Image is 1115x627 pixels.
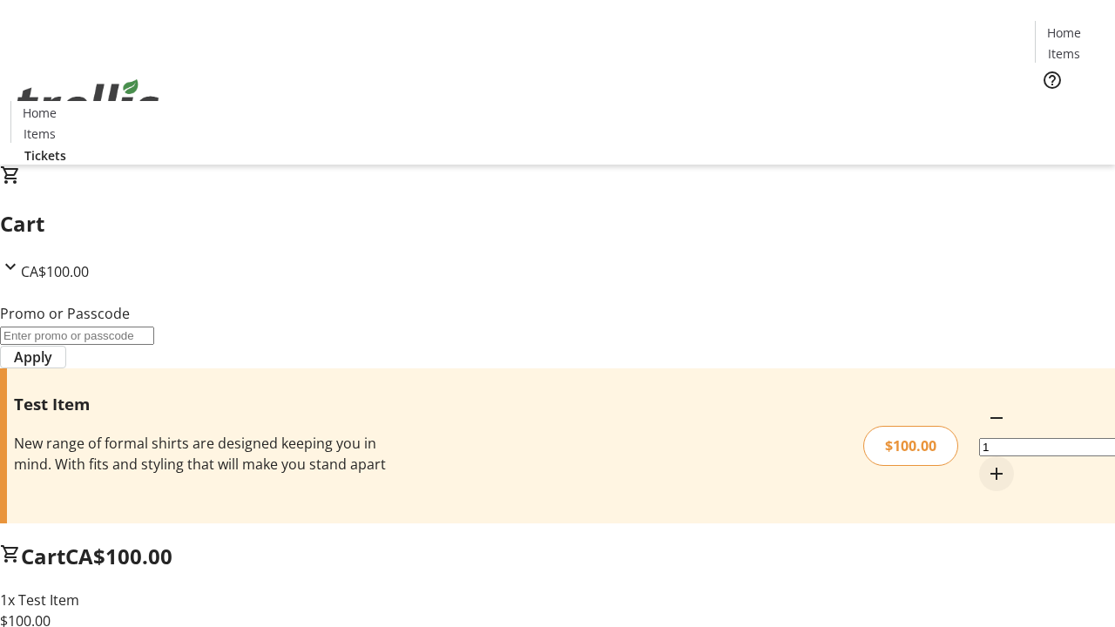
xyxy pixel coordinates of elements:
[14,392,395,416] h3: Test Item
[863,426,958,466] div: $100.00
[11,125,67,143] a: Items
[1048,44,1080,63] span: Items
[14,347,52,367] span: Apply
[65,542,172,570] span: CA$100.00
[24,146,66,165] span: Tickets
[1047,24,1081,42] span: Home
[1036,44,1091,63] a: Items
[1049,101,1091,119] span: Tickets
[979,456,1014,491] button: Increment by one
[24,125,56,143] span: Items
[21,262,89,281] span: CA$100.00
[10,146,80,165] a: Tickets
[1035,101,1105,119] a: Tickets
[1035,63,1070,98] button: Help
[23,104,57,122] span: Home
[11,104,67,122] a: Home
[14,433,395,475] div: New range of formal shirts are designed keeping you in mind. With fits and styling that will make...
[979,401,1014,435] button: Decrement by one
[1036,24,1091,42] a: Home
[10,60,166,147] img: Orient E2E Organization 9WygBC0EK7's Logo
